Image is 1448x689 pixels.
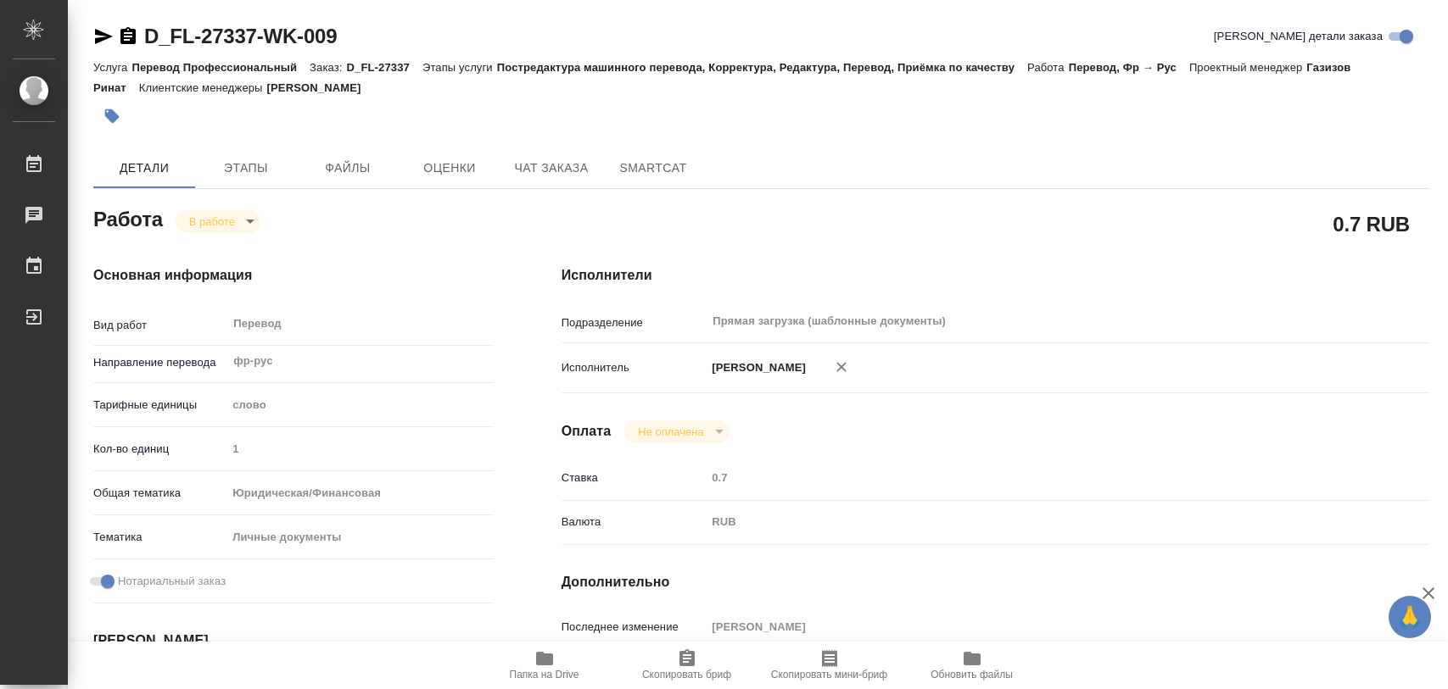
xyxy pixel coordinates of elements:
[562,359,707,376] p: Исполнитель
[510,669,579,681] span: Папка на Drive
[93,97,131,135] button: Добавить тэг
[1333,209,1410,238] h2: 0.7 RUB
[706,359,806,376] p: [PERSON_NAME]
[93,354,226,371] p: Направление перевода
[184,214,240,229] button: В работе
[562,265,1429,286] h4: Исполнители
[562,421,612,442] h4: Оплата
[642,669,731,681] span: Скопировать бриф
[511,158,592,179] span: Чат заказа
[103,158,185,179] span: Детали
[93,203,163,233] h2: Работа
[497,61,1027,74] p: Постредактура машинного перевода, Корректура, Редактура, Перевод, Приёмка по качеству
[118,573,226,590] span: Нотариальный заказ
[633,425,708,439] button: Не оплачена
[205,158,287,179] span: Этапы
[267,81,374,94] p: [PERSON_NAME]
[93,61,131,74] p: Услуга
[624,420,729,443] div: В работе
[226,523,493,552] div: Личные документы
[176,210,260,233] div: В работе
[562,470,707,486] p: Ставка
[226,391,493,420] div: слово
[1189,61,1306,74] p: Проектный менеджер
[1069,61,1189,74] p: Перевод, Фр → Рус
[1214,28,1383,45] span: [PERSON_NAME] детали заказа
[131,61,310,74] p: Перевод Профессиональный
[1395,599,1424,635] span: 🙏
[1027,61,1069,74] p: Работа
[422,61,497,74] p: Этапы услуги
[307,158,389,179] span: Файлы
[706,465,1356,490] input: Пустое поле
[118,26,138,47] button: Скопировать ссылку
[616,642,758,689] button: Скопировать бриф
[139,81,267,94] p: Клиентские менеджеры
[93,265,494,286] h4: Основная информация
[473,642,616,689] button: Папка на Drive
[931,669,1013,681] span: Обновить файлы
[562,514,707,531] p: Валюта
[310,61,346,74] p: Заказ:
[93,26,114,47] button: Скопировать ссылку для ЯМессенджера
[226,479,493,508] div: Юридическая/Финансовая
[562,619,707,636] p: Последнее изменение
[347,61,422,74] p: D_FL-27337
[93,529,226,546] p: Тематика
[612,158,694,179] span: SmartCat
[409,158,490,179] span: Оценки
[771,669,887,681] span: Скопировать мини-бриф
[823,348,860,386] button: Удалить исполнителя
[93,485,226,502] p: Общая тематика
[901,642,1043,689] button: Обновить файлы
[758,642,901,689] button: Скопировать мини-бриф
[562,314,707,331] p: Подразделение
[706,614,1356,639] input: Пустое поле
[562,572,1429,592] h4: Дополнительно
[93,317,226,334] p: Вид работ
[1389,596,1431,638] button: 🙏
[226,436,493,461] input: Пустое поле
[93,441,226,458] p: Кол-во единиц
[93,631,494,651] h4: [PERSON_NAME]
[706,508,1356,536] div: RUB
[144,25,337,47] a: D_FL-27337-WK-009
[93,397,226,414] p: Тарифные единицы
